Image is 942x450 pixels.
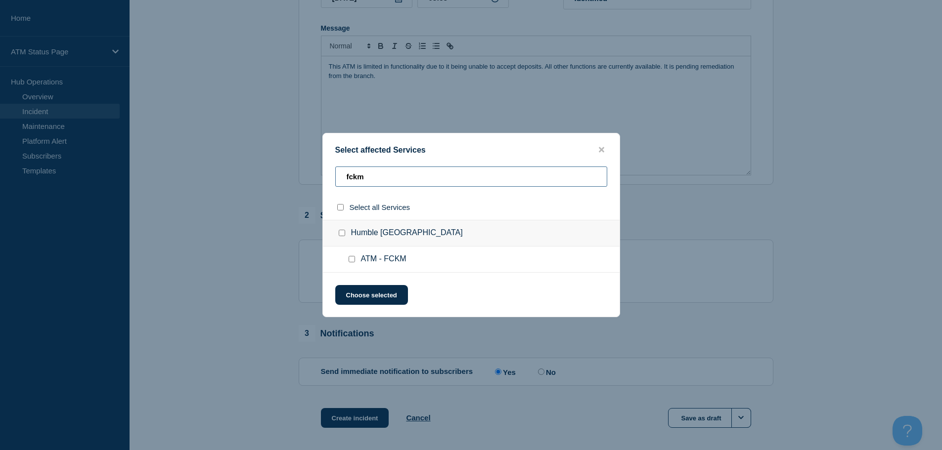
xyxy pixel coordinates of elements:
div: Humble [GEOGRAPHIC_DATA] [323,220,620,246]
input: ATM - FCKM checkbox [349,256,355,262]
input: Search [335,166,607,187]
div: Select affected Services [323,145,620,155]
button: close button [596,145,607,155]
span: ATM - FCKM [361,254,406,264]
button: Choose selected [335,285,408,305]
span: Select all Services [350,203,410,211]
input: select all checkbox [337,204,344,210]
input: Humble TX checkbox [339,230,345,236]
